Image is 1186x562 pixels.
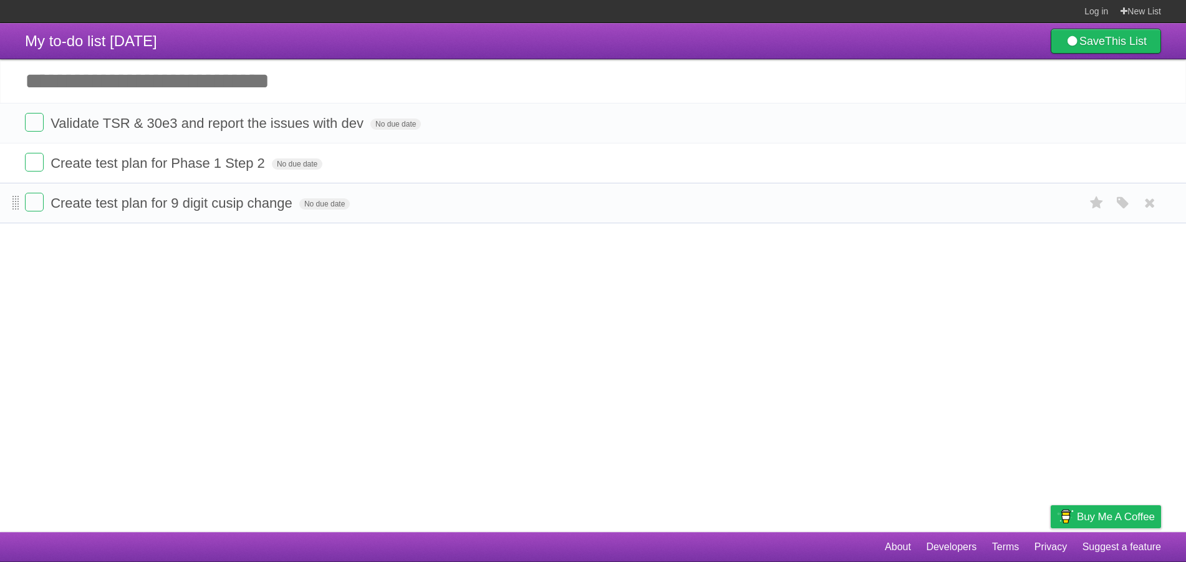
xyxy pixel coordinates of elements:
label: Done [25,113,44,132]
img: Buy me a coffee [1057,506,1074,527]
b: This List [1105,35,1147,47]
label: Star task [1085,193,1109,213]
a: SaveThis List [1051,29,1161,54]
label: Done [25,153,44,172]
span: No due date [299,198,350,210]
a: Terms [992,535,1020,559]
span: Create test plan for 9 digit cusip change [51,195,296,211]
span: Buy me a coffee [1077,506,1155,528]
a: Buy me a coffee [1051,505,1161,528]
a: Suggest a feature [1082,535,1161,559]
a: About [885,535,911,559]
span: My to-do list [DATE] [25,32,157,49]
span: Validate TSR & 30e3 and report the issues with dev [51,115,367,131]
span: No due date [370,119,421,130]
span: Create test plan for Phase 1 Step 2 [51,155,268,171]
label: Done [25,193,44,211]
a: Privacy [1034,535,1067,559]
a: Developers [926,535,976,559]
span: No due date [272,158,322,170]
